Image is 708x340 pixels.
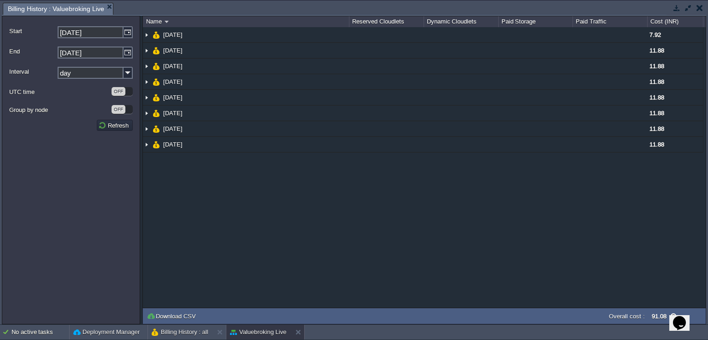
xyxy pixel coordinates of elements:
[162,78,184,86] a: [DATE]
[8,3,104,15] span: Billing History : Valuebroking Live
[162,141,184,148] a: [DATE]
[649,110,664,117] span: 11.88
[652,313,667,320] label: 91.08
[153,106,160,121] img: AMDAwAAAACH5BAEAAAAALAAAAAABAAEAAAICRAEAOw==
[153,59,160,74] img: AMDAwAAAACH5BAEAAAAALAAAAAABAAEAAAICRAEAOw==
[162,94,184,101] a: [DATE]
[153,121,160,136] img: AMDAwAAAACH5BAEAAAAALAAAAAABAAEAAAICRAEAOw==
[153,27,160,42] img: AMDAwAAAACH5BAEAAAAALAAAAAABAAEAAAICRAEAOw==
[230,328,286,337] button: Valuebroking Live
[648,16,703,27] div: Cost (INR)
[573,16,647,27] div: Paid Traffic
[649,31,661,38] span: 7.92
[143,106,150,121] img: AMDAwAAAACH5BAEAAAAALAAAAAABAAEAAAICRAEAOw==
[112,105,125,114] div: OFF
[144,16,349,27] div: Name
[98,121,131,129] button: Refresh
[9,26,57,36] label: Start
[9,67,57,76] label: Interval
[143,121,150,136] img: AMDAwAAAACH5BAEAAAAALAAAAAABAAEAAAICRAEAOw==
[162,31,184,39] a: [DATE]
[143,90,150,105] img: AMDAwAAAACH5BAEAAAAALAAAAAABAAEAAAICRAEAOw==
[425,16,498,27] div: Dynamic Cloudlets
[143,137,150,152] img: AMDAwAAAACH5BAEAAAAALAAAAAABAAEAAAICRAEAOw==
[649,78,664,85] span: 11.88
[112,87,125,96] div: OFF
[147,312,199,320] button: Download CSV
[143,59,150,74] img: AMDAwAAAACH5BAEAAAAALAAAAAABAAEAAAICRAEAOw==
[162,125,184,133] a: [DATE]
[153,90,160,105] img: AMDAwAAAACH5BAEAAAAALAAAAAABAAEAAAICRAEAOw==
[350,16,424,27] div: Reserved Cloudlets
[143,43,150,58] img: AMDAwAAAACH5BAEAAAAALAAAAAABAAEAAAICRAEAOw==
[73,328,140,337] button: Deployment Manager
[143,74,150,89] img: AMDAwAAAACH5BAEAAAAALAAAAAABAAEAAAICRAEAOw==
[162,62,184,70] a: [DATE]
[649,125,664,132] span: 11.88
[669,303,699,331] iframe: chat widget
[162,47,184,54] a: [DATE]
[649,63,664,70] span: 11.88
[153,43,160,58] img: AMDAwAAAACH5BAEAAAAALAAAAAABAAEAAAICRAEAOw==
[165,21,169,23] img: AMDAwAAAACH5BAEAAAAALAAAAAABAAEAAAICRAEAOw==
[153,137,160,152] img: AMDAwAAAACH5BAEAAAAALAAAAAABAAEAAAICRAEAOw==
[649,141,664,148] span: 11.88
[152,328,208,337] button: Billing History : all
[143,27,150,42] img: AMDAwAAAACH5BAEAAAAALAAAAAABAAEAAAICRAEAOw==
[9,47,57,56] label: End
[649,94,664,101] span: 11.88
[162,109,184,117] a: [DATE]
[9,87,111,97] label: UTC time
[609,313,645,320] label: Overall cost :
[12,325,69,340] div: No active tasks
[649,47,664,54] span: 11.88
[9,105,111,115] label: Group by node
[499,16,573,27] div: Paid Storage
[153,74,160,89] img: AMDAwAAAACH5BAEAAAAALAAAAAABAAEAAAICRAEAOw==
